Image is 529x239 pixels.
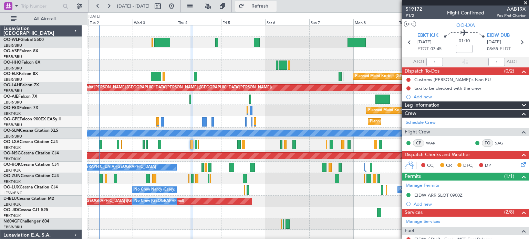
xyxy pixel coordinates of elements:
span: OO-LXA [3,140,20,144]
a: D-IBLUCessna Citation M2 [3,197,54,201]
a: OO-AIEFalcon 7X [3,95,37,99]
div: Add new [414,201,526,207]
span: OO-ZUN [3,174,21,178]
span: ATOT [413,58,425,65]
span: 519172 [406,6,422,13]
input: --:-- [426,58,443,66]
span: OO-GPE [3,117,20,121]
a: OO-WLPGlobal 5500 [3,38,44,42]
button: Refresh [235,1,277,12]
span: N604GF [3,219,20,224]
span: (2/8) [504,208,514,216]
span: OO-ROK [3,163,21,167]
span: OO-WLP [3,38,20,42]
a: LFSN/ENC [3,191,22,196]
div: Add new [414,94,526,100]
div: Planned Maint Kortrijk-[GEOGRAPHIC_DATA] [355,71,435,82]
a: EBBR/BRU [3,134,22,139]
span: (0/2) [504,67,514,75]
a: EBBR/BRU [3,66,22,71]
div: Sun 7 [309,19,353,25]
span: Permits [405,173,421,181]
span: Fuel [405,227,414,235]
button: All Aircraft [8,13,75,24]
a: EBBR/BRU [3,225,22,230]
a: OO-VSFFalcon 8X [3,49,38,53]
span: 01:10 [459,38,470,45]
div: Wed 3 [133,19,177,25]
span: [DATE] [487,39,501,46]
span: CR [446,162,452,169]
span: OO-NSG [3,151,21,155]
a: OO-SLMCessna Citation XLS [3,129,58,133]
span: OO-ELK [3,72,19,76]
span: CC, [427,162,435,169]
div: No Crew Nancy (Essey) [400,185,440,195]
a: Manage Permits [406,182,439,189]
span: Crew [405,110,416,118]
a: OO-LUXCessna Citation CJ4 [3,185,58,189]
span: 08:55 [487,46,498,53]
div: EIDW ARR SLOT 0900Z [414,192,463,198]
div: A/C Unavailable [GEOGRAPHIC_DATA]-[GEOGRAPHIC_DATA] [46,162,156,172]
span: DP [485,162,491,169]
a: EBKT/KJK [3,145,21,150]
div: Mon 8 [353,19,397,25]
span: P1/2 [406,13,422,19]
a: EBKT/KJK [3,213,21,218]
span: Dispatch To-Dos [405,67,439,75]
a: N604GFChallenger 604 [3,219,49,224]
span: Refresh [246,4,274,9]
a: OO-GPEFalcon 900EX EASy II [3,117,61,121]
div: Tue 2 [89,19,133,25]
a: OO-ZUNCessna Citation CJ4 [3,174,59,178]
a: EBBR/BRU [3,88,22,94]
span: EBKT KJK [417,32,438,39]
a: OO-ELKFalcon 8X [3,72,38,76]
a: OO-JIDCessna CJ1 525 [3,208,48,212]
div: Sat 6 [265,19,309,25]
a: EBBR/BRU [3,54,22,59]
a: EBKT/KJK [3,111,21,116]
a: OO-LXACessna Citation CJ4 [3,140,58,144]
a: OO-FSXFalcon 7X [3,106,38,110]
span: [DATE] [417,39,432,46]
span: OO-SLM [3,129,20,133]
a: Schedule Crew [406,119,436,126]
span: Services [405,209,423,217]
div: Flight Confirmed [447,9,484,17]
span: All Aircraft [18,17,73,21]
span: OO-AIE [3,95,18,99]
button: UTC [404,21,416,27]
a: WAR [426,140,442,146]
span: OO-VSF [3,49,19,53]
a: OO-HHOFalcon 8X [3,61,40,65]
span: Flight Crew [405,128,430,136]
span: Pos Pref Charter [497,13,526,19]
a: EBKT/KJK [3,168,21,173]
span: OO-JID [3,208,18,212]
a: EBBR/BRU [3,100,22,105]
div: No Crew [GEOGRAPHIC_DATA] ([GEOGRAPHIC_DATA] National) [134,196,250,206]
div: [DATE] [89,14,100,20]
span: OO-LAH [3,83,20,87]
div: Thu 4 [177,19,221,25]
a: EBBR/BRU [3,77,22,82]
span: EIDW DUB [487,32,510,39]
div: Planned Maint Kortrijk-[GEOGRAPHIC_DATA] [368,105,448,116]
a: SAG [495,140,510,146]
span: ELDT [500,46,511,53]
a: OO-ROKCessna Citation CJ4 [3,163,59,167]
a: OO-NSGCessna Citation CJ4 [3,151,59,155]
span: Leg Information [405,101,439,109]
span: D-IBLU [3,197,17,201]
div: CP [413,139,424,147]
span: (1/1) [504,173,514,180]
span: OO-FSX [3,106,19,110]
div: AOG Maint [GEOGRAPHIC_DATA] ([GEOGRAPHIC_DATA] National) [64,196,184,206]
span: Dispatch Checks and Weather [405,151,470,159]
span: 07:45 [431,46,442,53]
a: EBKT/KJK [3,179,21,184]
div: No Crew Nancy (Essey) [134,185,175,195]
span: OO-LXA [456,22,475,29]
